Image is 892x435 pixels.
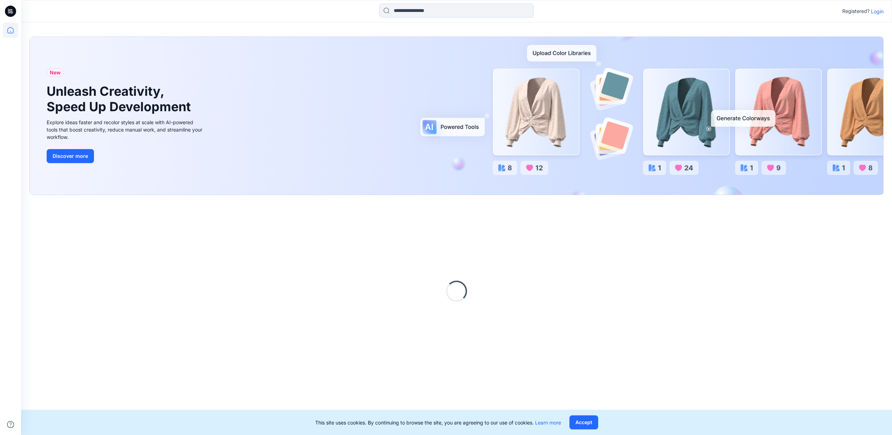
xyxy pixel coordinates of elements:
[47,149,94,163] button: Discover more
[569,415,598,429] button: Accept
[871,8,884,15] p: Login
[842,7,870,15] p: Registered?
[47,84,194,114] h1: Unleash Creativity, Speed Up Development
[47,149,204,163] a: Discover more
[315,419,561,426] p: This site uses cookies. By continuing to browse the site, you are agreeing to our use of cookies.
[535,420,561,426] a: Learn more
[50,68,61,77] span: New
[47,119,204,141] div: Explore ideas faster and recolor styles at scale with AI-powered tools that boost creativity, red...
